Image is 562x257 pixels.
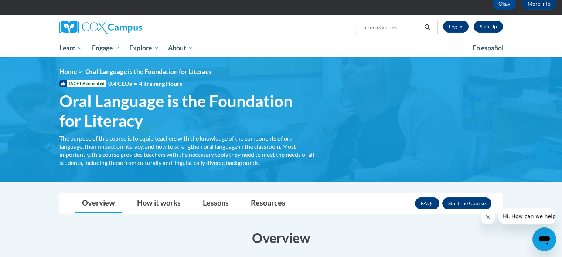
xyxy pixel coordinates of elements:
a: En español [468,40,508,56]
iframe: Message from company [498,208,556,224]
span: Learn [59,44,82,53]
div: The purpose of this course is to equip teachers with the knowledge of the components of oral lang... [59,134,314,167]
span: Oral Language is the Foundation for Literacy [59,91,314,131]
a: Lessons [195,194,236,213]
a: FAQs [415,197,439,209]
iframe: Close message [481,210,495,224]
h3: Overview [59,229,503,247]
a: Learn [55,40,88,57]
a: Log In [443,21,469,33]
span: Oral Language is the Foundation for Literacy [85,68,212,75]
span: • [134,80,137,87]
a: Overview [75,194,122,213]
span: Explore [129,44,159,53]
a: Home [59,68,77,75]
span: About [168,44,193,53]
span: Engage [92,44,120,53]
iframe: Button to launch messaging window [532,227,556,251]
span: Hi. How can we help? [4,5,60,11]
a: About [163,40,198,57]
span: 0.4 CEUs [108,80,182,88]
a: Resources [243,194,293,213]
input: Search Courses [362,23,422,32]
a: Engage [87,40,125,57]
span: IACET Accredited [59,80,106,87]
span: 4 Training Hours [139,80,182,87]
div: Main menu [48,40,514,57]
img: Cox Campus [59,21,142,34]
button: Enroll [442,197,491,209]
a: How it works [130,194,188,213]
a: Register [474,21,503,33]
button: Search [422,23,433,32]
span: En español [473,44,504,52]
a: Cox Campus [59,21,200,34]
a: Explore [125,40,164,57]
